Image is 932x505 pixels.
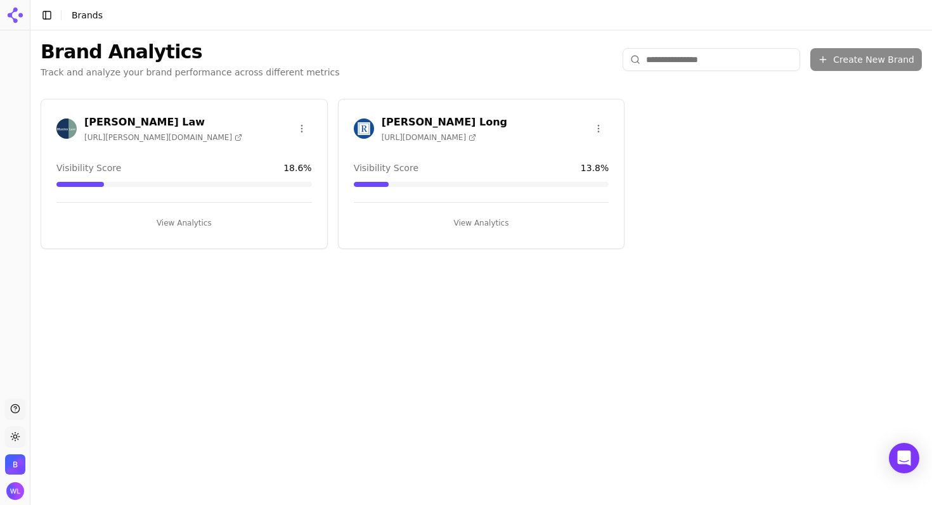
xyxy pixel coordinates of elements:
span: 18.6 % [283,162,311,174]
h3: [PERSON_NAME] Long [382,115,507,130]
span: Visibility Score [354,162,418,174]
img: Regan Zambri Long [354,118,374,139]
img: Munley Law [56,118,77,139]
span: [URL][PERSON_NAME][DOMAIN_NAME] [84,132,242,143]
button: View Analytics [354,213,609,233]
span: Visibility Score [56,162,121,174]
p: Track and analyze your brand performance across different metrics [41,66,340,79]
h3: [PERSON_NAME] Law [84,115,242,130]
button: Open user button [6,482,24,500]
button: Open organization switcher [5,454,25,475]
img: Wendy Lindars [6,482,24,500]
h1: Brand Analytics [41,41,340,63]
button: View Analytics [56,213,312,233]
span: Brands [72,10,103,20]
nav: breadcrumb [72,9,896,22]
span: 13.8 % [581,162,609,174]
div: Open Intercom Messenger [889,443,919,473]
img: Bob Agency [5,454,25,475]
span: [URL][DOMAIN_NAME] [382,132,476,143]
